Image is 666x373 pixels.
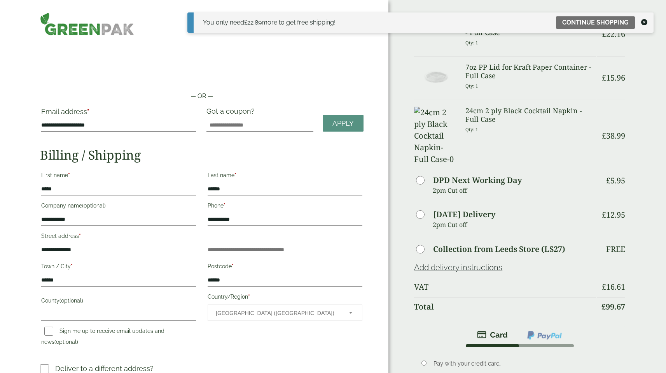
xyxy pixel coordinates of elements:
[40,12,135,35] img: GreenPak Supplies
[433,176,522,184] label: DPD Next Working Day
[602,209,625,220] bdi: 12.95
[465,127,478,132] small: Qty: 1
[224,202,225,209] abbr: required
[606,175,625,186] bdi: 5.95
[606,175,610,186] span: £
[206,107,258,119] label: Got a coupon?
[602,72,625,83] bdi: 15.96
[41,261,196,274] label: Town / City
[602,130,606,141] span: £
[526,330,563,340] img: ppcp-gateway.png
[71,263,73,269] abbr: required
[465,83,478,89] small: Qty: 1
[414,263,502,272] a: Add delivery instructions
[602,72,606,83] span: £
[434,359,614,368] p: Pay with your credit card.
[216,305,339,321] span: United Kingdom (UK)
[208,261,362,274] label: Postcode
[465,63,596,80] h3: 7oz PP Lid for Kraft Paper Container - Full Case
[433,211,495,218] label: [DATE] Delivery
[44,327,53,336] input: Sign me up to receive email updates and news(optional)
[244,19,262,26] span: 22.89
[40,148,364,162] h2: Billing / Shipping
[465,107,596,123] h3: 24cm 2 ply Black Cocktail Napkin - Full Case
[82,202,106,209] span: (optional)
[602,282,606,292] span: £
[68,172,70,178] abbr: required
[203,18,336,27] div: You only need more to get free shipping!
[248,294,250,300] abbr: required
[556,16,635,29] a: Continue shopping
[41,200,196,213] label: Company name
[41,108,196,119] label: Email address
[208,304,362,321] span: Country/Region
[234,172,236,178] abbr: required
[54,339,78,345] span: (optional)
[477,330,508,340] img: stripe.png
[601,301,606,312] span: £
[433,245,565,253] label: Collection from Leeds Store (LS27)
[208,170,362,183] label: Last name
[602,130,625,141] bdi: 38.99
[465,40,478,46] small: Qty: 1
[87,107,89,116] abbr: required
[208,291,362,304] label: Country/Region
[41,295,196,308] label: County
[606,245,625,254] p: Free
[232,263,234,269] abbr: required
[41,170,196,183] label: First name
[433,185,596,196] p: 2pm Cut off
[602,282,625,292] bdi: 16.61
[79,233,81,239] abbr: required
[40,91,364,101] p: — OR —
[40,67,364,82] iframe: Secure payment button frame
[244,19,247,26] span: £
[41,230,196,244] label: Street address
[59,297,83,304] span: (optional)
[208,200,362,213] label: Phone
[41,328,164,347] label: Sign me up to receive email updates and news
[332,119,354,128] span: Apply
[414,297,596,316] th: Total
[323,115,364,132] a: Apply
[602,209,606,220] span: £
[414,278,596,296] th: VAT
[433,219,596,230] p: 2pm Cut off
[601,301,625,312] bdi: 99.67
[414,107,456,165] img: 24cm 2 ply Black Cocktail Napkin-Full Case-0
